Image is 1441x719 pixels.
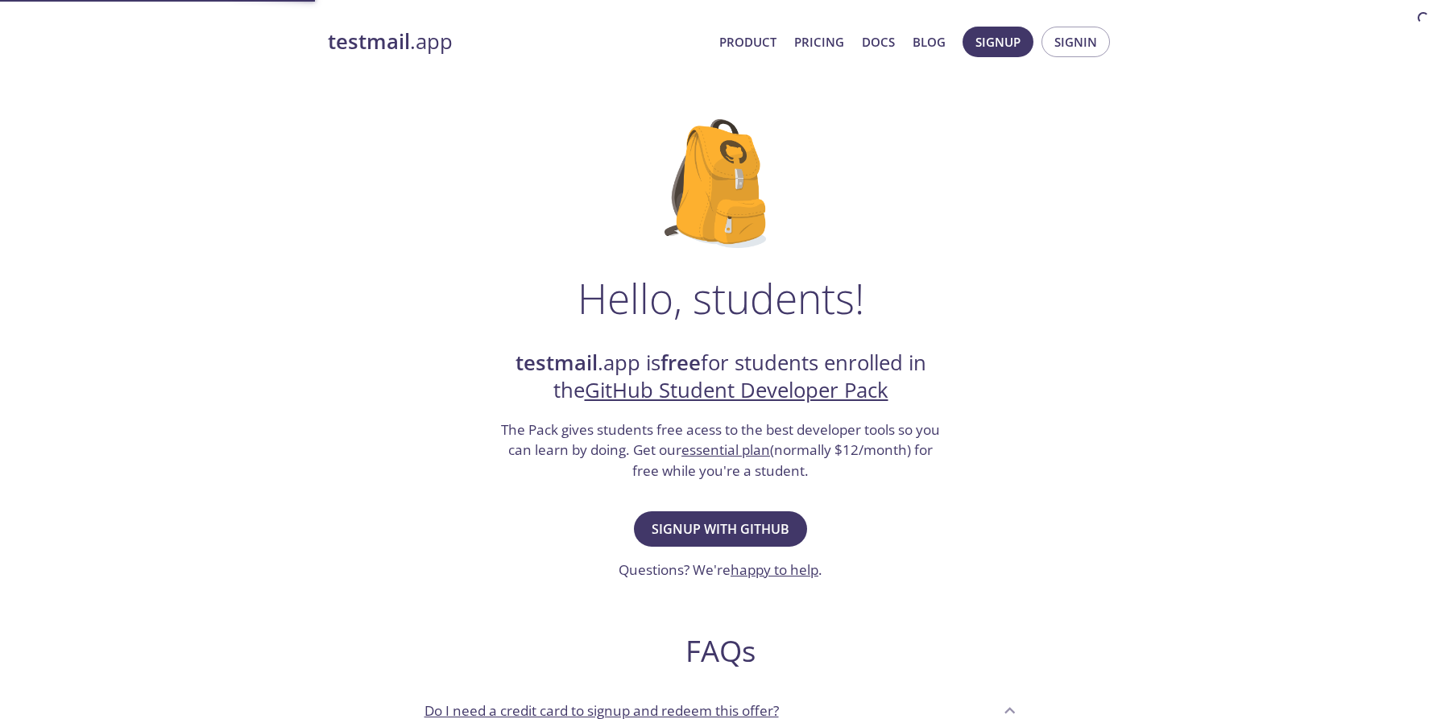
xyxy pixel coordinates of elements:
[585,376,888,404] a: GitHub Student Developer Pack
[412,633,1030,669] h2: FAQs
[634,511,807,547] button: Signup with GitHub
[516,349,598,377] strong: testmail
[499,349,942,405] h2: .app is for students enrolled in the
[328,27,410,56] strong: testmail
[328,28,706,56] a: testmail.app
[1041,27,1110,57] button: Signin
[719,31,776,52] a: Product
[794,31,844,52] a: Pricing
[975,31,1021,52] span: Signup
[660,349,701,377] strong: free
[963,27,1033,57] button: Signup
[731,560,818,579] a: happy to help
[665,119,776,248] img: github-student-backpack.png
[681,440,770,459] a: essential plan
[499,419,942,481] h3: The Pack gives students free acess to the best developer tools so you can learn by doing. Get our...
[862,31,895,52] a: Docs
[1054,31,1097,52] span: Signin
[578,274,864,322] h1: Hello, students!
[652,518,789,540] span: Signup with GitHub
[619,560,822,581] h3: Questions? We're .
[913,31,946,52] a: Blog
